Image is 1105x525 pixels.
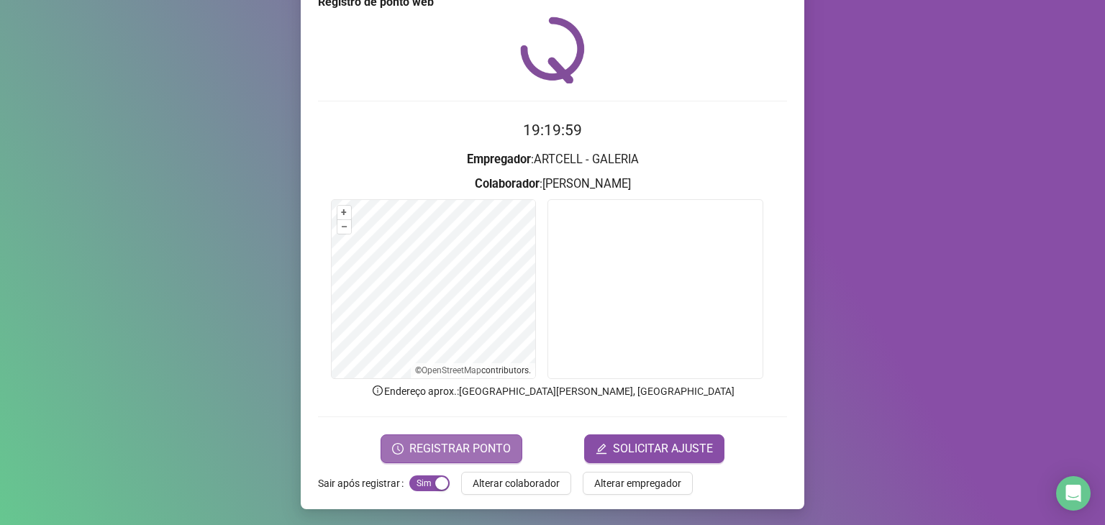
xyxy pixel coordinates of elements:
button: Alterar colaborador [461,472,571,495]
label: Sair após registrar [318,472,409,495]
span: SOLICITAR AJUSTE [613,440,713,457]
span: REGISTRAR PONTO [409,440,511,457]
span: Alterar empregador [594,475,681,491]
button: Alterar empregador [583,472,693,495]
img: QRPoint [520,17,585,83]
button: REGISTRAR PONTO [381,434,522,463]
h3: : [PERSON_NAME] [318,175,787,193]
li: © contributors. [415,365,531,375]
span: clock-circle [392,443,404,455]
button: + [337,206,351,219]
span: Alterar colaborador [473,475,560,491]
h3: : ARTCELL - GALERIA [318,150,787,169]
span: info-circle [371,384,384,397]
strong: Colaborador [475,177,540,191]
strong: Empregador [467,152,531,166]
button: editSOLICITAR AJUSTE [584,434,724,463]
a: OpenStreetMap [422,365,481,375]
button: – [337,220,351,234]
span: edit [596,443,607,455]
p: Endereço aprox. : [GEOGRAPHIC_DATA][PERSON_NAME], [GEOGRAPHIC_DATA] [318,383,787,399]
div: Open Intercom Messenger [1056,476,1091,511]
time: 19:19:59 [523,122,582,139]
